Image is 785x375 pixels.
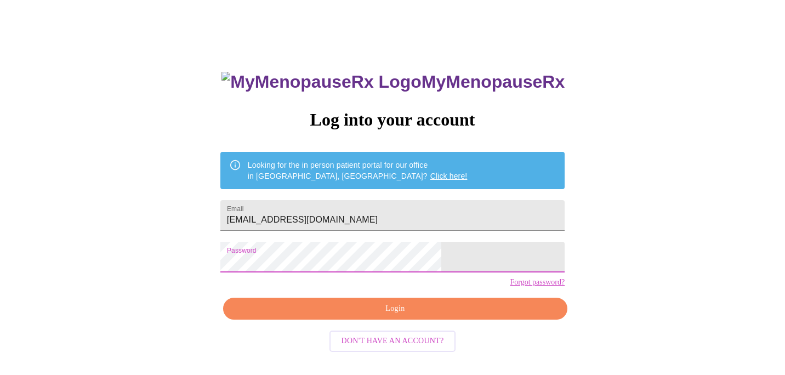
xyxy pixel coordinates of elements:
[327,336,459,345] a: Don't have an account?
[220,110,565,130] h3: Log into your account
[342,334,444,348] span: Don't have an account?
[221,72,565,92] h3: MyMenopauseRx
[329,331,456,352] button: Don't have an account?
[223,298,567,320] button: Login
[248,155,468,186] div: Looking for the in person patient portal for our office in [GEOGRAPHIC_DATA], [GEOGRAPHIC_DATA]?
[430,172,468,180] a: Click here!
[236,302,555,316] span: Login
[221,72,421,92] img: MyMenopauseRx Logo
[510,278,565,287] a: Forgot password?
